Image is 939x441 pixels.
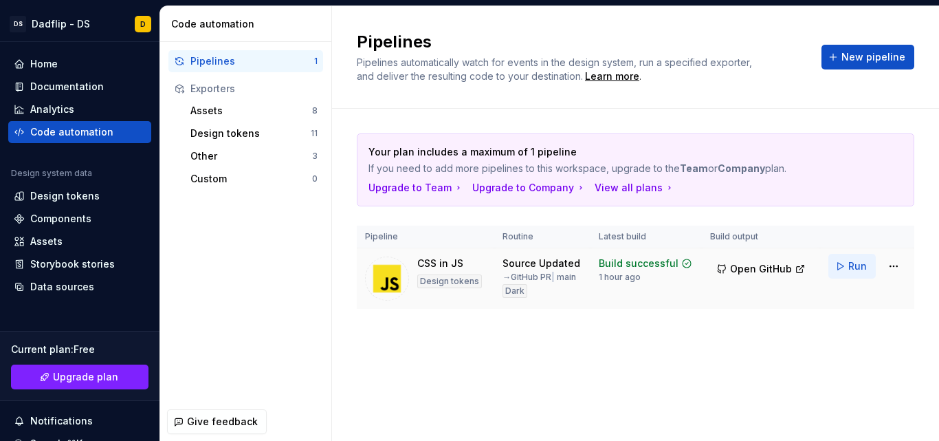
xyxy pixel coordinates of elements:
th: Routine [494,226,590,248]
span: Give feedback [187,415,258,429]
div: Design tokens [190,127,311,140]
a: Home [8,53,151,75]
div: Design system data [11,168,92,179]
div: Dadflip - DS [32,17,90,31]
p: Your plan includes a maximum of 1 pipeline [368,145,806,159]
div: Analytics [30,103,74,116]
div: Assets [30,235,63,248]
th: Build output [702,226,820,248]
span: Upgrade plan [53,370,118,384]
a: Code automation [8,121,151,143]
button: Open GitHub [710,257,812,281]
button: Notifications [8,410,151,432]
button: View all plans [595,181,675,195]
div: Assets [190,104,312,118]
button: Assets8 [185,100,323,122]
div: Home [30,57,58,71]
strong: Team [680,162,708,174]
th: Latest build [590,226,702,248]
div: Pipelines [190,54,314,68]
a: Analytics [8,98,151,120]
div: Design tokens [417,275,482,288]
span: Open GitHub [730,262,792,276]
strong: Company [718,162,765,174]
div: D [140,19,146,30]
div: Current plan : Free [11,343,148,356]
div: Notifications [30,414,93,428]
div: Source Updated [502,257,580,270]
div: Code automation [30,125,113,139]
div: 11 [311,128,318,139]
a: Upgrade plan [11,365,148,389]
div: Storybook stories [30,257,115,271]
div: Documentation [30,80,104,94]
span: New pipeline [841,50,905,64]
button: Custom0 [185,168,323,190]
div: Other [190,149,312,163]
div: Code automation [171,17,326,31]
p: If you need to add more pipelines to this workspace, upgrade to the or plan. [368,162,806,175]
button: Upgrade to Team [368,181,464,195]
button: Give feedback [167,409,267,434]
div: 3 [312,151,318,162]
button: Pipelines1 [168,50,323,72]
span: Run [848,259,867,273]
div: Custom [190,172,312,186]
div: DS [10,16,26,32]
a: Learn more [585,69,639,83]
button: DSDadflip - DSD [3,9,157,39]
button: New pipeline [821,45,914,69]
button: Upgrade to Company [472,181,586,195]
a: Storybook stories [8,253,151,275]
a: Design tokens [8,185,151,207]
div: Build successful [599,257,678,270]
div: 1 hour ago [599,272,641,283]
a: Assets [8,230,151,252]
span: Pipelines automatically watch for events in the design system, run a specified exporter, and deli... [357,56,755,82]
span: | [551,272,555,282]
a: Open GitHub [710,265,812,277]
h2: Pipelines [357,31,805,53]
a: Data sources [8,276,151,298]
a: Components [8,208,151,230]
span: . [583,72,641,82]
div: Design tokens [30,189,100,203]
div: Components [30,212,91,226]
div: CSS in JS [417,257,463,270]
div: → GitHub PR main [502,272,576,283]
div: 8 [312,105,318,116]
div: Exporters [190,82,318,96]
div: 0 [312,173,318,184]
button: Design tokens11 [185,122,323,144]
button: Run [828,254,876,279]
div: Data sources [30,280,94,294]
div: Dark [502,284,527,298]
button: Other3 [185,145,323,167]
th: Pipeline [357,226,494,248]
a: Documentation [8,76,151,98]
div: 1 [314,56,318,67]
